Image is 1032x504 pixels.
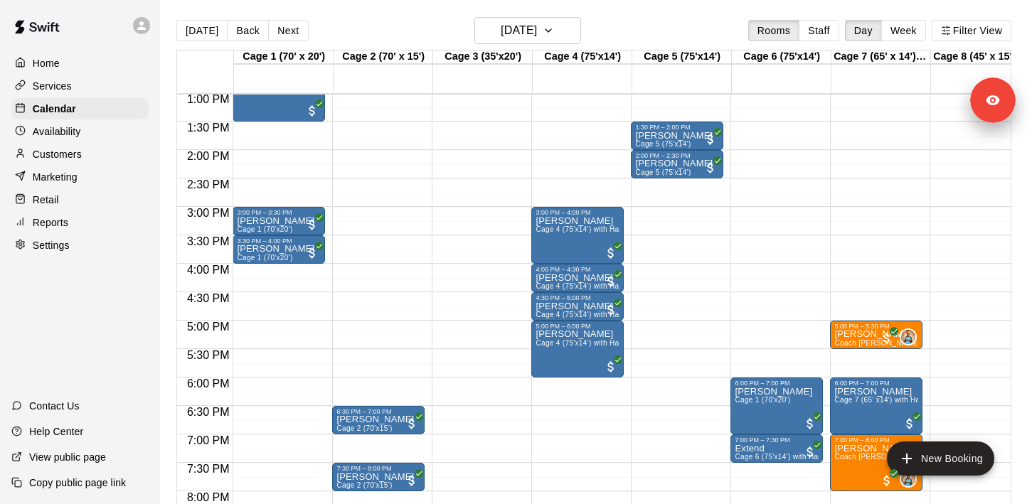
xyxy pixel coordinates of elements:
div: Derelle Owens [900,328,917,345]
div: 6:00 PM – 7:00 PM [735,380,819,387]
span: 3:00 PM [183,207,233,219]
div: 3:00 PM – 3:30 PM [237,209,321,216]
div: 3:00 PM – 3:30 PM: William Gomez [233,207,325,235]
p: Copy public page link [29,476,126,490]
div: 3:00 PM – 4:00 PM: Rajesh Bheeman [531,207,624,264]
div: Cage 7 (65' x 14') @ Mashlab Leander [831,50,931,64]
span: Cage 1 (70'x20') [735,396,790,404]
button: Rooms [748,20,799,41]
span: All customers have paid [803,417,817,431]
div: 4:30 PM – 5:00 PM: Cheryl Gomez [531,292,624,321]
span: 3:30 PM [183,235,233,247]
span: Derelle Owens [905,471,917,488]
a: Availability [11,121,149,142]
span: 7:30 PM [183,463,233,475]
span: 4:30 PM [183,292,233,304]
div: Cage 5 (75'x14') [632,50,732,64]
p: Help Center [29,424,83,439]
span: 2:30 PM [183,178,233,191]
div: 7:00 PM – 7:30 PM [735,436,819,444]
span: All customers have paid [305,218,319,232]
span: Cage 4 (75'x14') with Hack Attack Pitching machine [536,282,709,290]
span: Cage 1 (70'x20') [237,225,292,233]
p: Reports [33,215,68,230]
div: 6:00 PM – 7:00 PM [834,380,918,387]
span: All customers have paid [305,246,319,260]
span: All customers have paid [803,445,817,459]
div: 5:00 PM – 5:30 PM: Christopher Reese [830,321,922,349]
p: Retail [33,193,59,207]
div: Marketing [11,166,149,188]
span: All customers have paid [604,246,618,260]
a: Services [11,75,149,97]
a: Customers [11,144,149,165]
div: Cage 4 (75'x14') [533,50,632,64]
div: Cage 1 (70' x 20') [234,50,334,64]
button: Back [227,20,269,41]
button: Week [881,20,926,41]
span: 5:30 PM [183,349,233,361]
span: 6:30 PM [183,406,233,418]
a: Retail [11,189,149,210]
button: Next [268,20,308,41]
span: Cage 4 (75'x14') with Hack Attack Pitching machine [536,339,709,347]
div: 5:00 PM – 6:00 PM: Victor Gallagher [531,321,624,377]
div: 4:00 PM – 4:30 PM: Cheryl Gomez [531,264,624,292]
span: All customers have paid [880,473,894,488]
span: All customers have paid [305,104,319,118]
span: All customers have paid [604,274,618,289]
div: 2:00 PM – 2:30 PM [635,152,719,159]
span: All customers have paid [405,473,419,488]
button: Day [845,20,882,41]
img: Derelle Owens [901,472,915,486]
h6: [DATE] [501,21,537,41]
span: Cage 1 (70'x20') [237,254,292,262]
span: 6:00 PM [183,377,233,390]
span: 1:30 PM [183,122,233,134]
p: Marketing [33,170,78,184]
p: Customers [33,147,82,161]
span: Cage 6 (75'x14') with Hack Attack pitching machine [735,453,908,461]
img: Derelle Owens [901,330,915,344]
span: All customers have paid [703,132,718,146]
span: 7:00 PM [183,434,233,446]
a: Home [11,53,149,74]
div: 7:30 PM – 8:00 PM: Esther Schneider [332,463,425,491]
p: Calendar [33,102,76,116]
p: Availability [33,124,81,139]
span: All customers have paid [604,360,618,374]
span: 8:00 PM [183,491,233,503]
div: 5:00 PM – 6:00 PM [536,323,619,330]
div: Cage 8 (45' x 15') @ Mashlab Leander [931,50,1031,64]
span: Cage 5 (75'x14') [635,168,691,176]
button: Staff [799,20,839,41]
span: 4:00 PM [183,264,233,276]
span: 5:00 PM [183,321,233,333]
span: All customers have paid [903,417,917,431]
div: 6:30 PM – 7:00 PM [336,408,420,415]
p: Home [33,56,60,70]
div: 7:00 PM – 7:30 PM: Extend [730,434,823,463]
span: All customers have paid [703,161,718,175]
span: Cage 5 (75'x14') [635,140,691,148]
div: Calendar [11,98,149,119]
span: Cage 4 (75'x14') with Hack Attack Pitching machine [536,225,709,233]
div: Cage 3 (35'x20') [433,50,533,64]
div: 7:30 PM – 8:00 PM [336,465,420,472]
a: Reports [11,212,149,233]
span: Coach [PERSON_NAME] - 30 minutes [834,339,964,347]
p: Services [33,79,72,93]
span: Cage 2 (70'x15') [336,424,392,432]
span: Coach [PERSON_NAME] - 60 minutes [834,453,964,461]
div: Cage 2 (70' x 15') [334,50,433,64]
div: 7:00 PM – 8:00 PM [834,436,918,444]
a: Settings [11,235,149,256]
div: 4:30 PM – 5:00 PM [536,294,619,301]
span: 1:00 PM [183,93,233,105]
div: 3:00 PM – 4:00 PM [536,209,619,216]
